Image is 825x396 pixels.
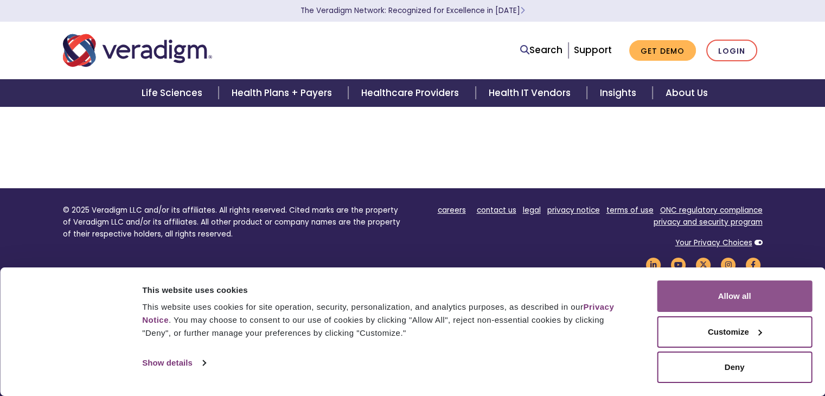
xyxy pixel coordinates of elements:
a: Healthcare Providers [348,79,475,107]
a: Search [520,43,562,58]
span: Learn More [520,5,525,16]
p: © 2025 Veradigm LLC and/or its affiliates. All rights reserved. Cited marks are the property of V... [63,205,405,240]
a: privacy and security program [654,217,763,227]
button: Customize [657,316,812,348]
a: The Veradigm Network: Recognized for Excellence in [DATE]Learn More [300,5,525,16]
a: Veradigm Twitter Link [694,259,713,270]
a: legal [523,205,541,215]
a: Get Demo [629,40,696,61]
a: Life Sciences [129,79,219,107]
a: Health IT Vendors [476,79,587,107]
a: Veradigm Facebook Link [744,259,763,270]
div: This website uses cookies for site operation, security, personalization, and analytics purposes, ... [142,301,632,340]
a: Veradigm LinkedIn Link [644,259,663,270]
a: About Us [653,79,721,107]
a: Login [706,40,757,62]
a: Health Plans + Payers [219,79,348,107]
a: terms of use [606,205,654,215]
a: Veradigm Instagram Link [719,259,738,270]
a: ONC regulatory compliance [660,205,763,215]
button: Deny [657,352,812,383]
a: contact us [477,205,516,215]
a: Veradigm YouTube Link [669,259,688,270]
a: Show details [142,355,205,371]
div: This website uses cookies [142,284,632,297]
a: Insights [587,79,653,107]
a: careers [438,205,466,215]
img: Veradigm logo [63,33,212,68]
a: privacy notice [547,205,600,215]
a: Your Privacy Choices [675,238,752,248]
button: Allow all [657,280,812,312]
a: Support [574,43,612,56]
